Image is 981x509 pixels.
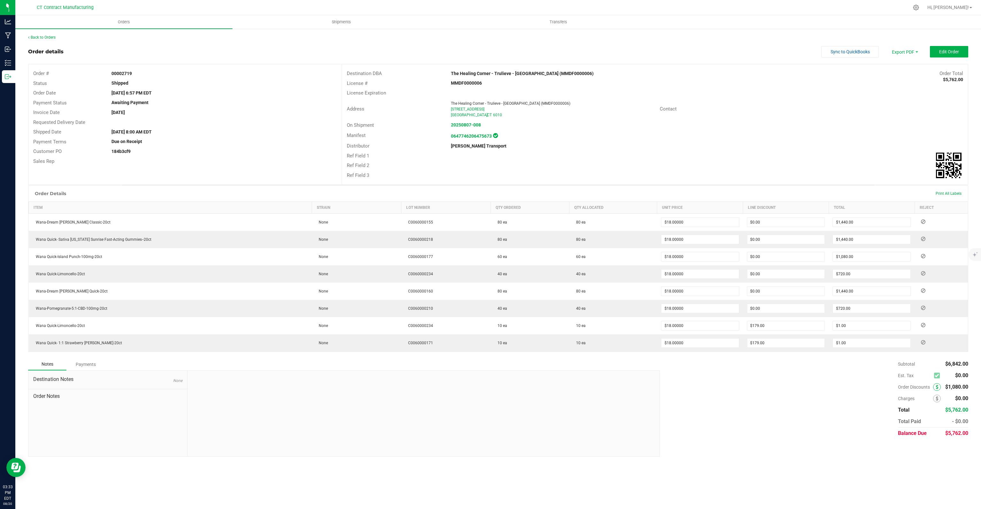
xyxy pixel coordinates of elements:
span: 80 ea [573,220,586,224]
inline-svg: Manufacturing [5,32,11,39]
span: Reject Inventory [918,323,928,327]
div: Order details [28,48,64,56]
span: C0060000155 [405,220,433,224]
span: Reject Inventory [918,254,928,258]
input: 0 [833,252,910,261]
span: $0.00 [955,372,968,378]
span: Contact [660,106,677,112]
span: Order Discounts [898,384,933,390]
span: Wana Quick- 1:1 Strawberry [PERSON_NAME]-20ct [33,341,122,345]
img: Scan me! [936,153,962,178]
strong: [DATE] 8:00 AM EDT [111,129,152,134]
inline-svg: Inventory [5,60,11,66]
span: Est. Tax [898,373,932,378]
li: Export PDF [885,46,924,57]
input: 0 [661,338,739,347]
strong: Due on Receipt [111,139,142,144]
strong: MMDF0000006 [451,80,482,86]
th: Qty Allocated [569,202,657,214]
span: [GEOGRAPHIC_DATA] [451,113,488,117]
inline-svg: Analytics [5,19,11,25]
qrcode: 00002719 [936,153,962,178]
input: 0 [747,287,825,296]
span: Shipments [323,19,360,25]
span: Distributor [347,143,369,149]
input: 0 [833,338,910,347]
strong: 184b3cf9 [111,149,131,154]
strong: [DATE] 6:57 PM EDT [111,90,152,95]
span: Payment Terms [33,139,66,145]
inline-svg: Outbound [5,73,11,80]
span: Calculate excise tax [934,371,943,380]
span: Wana Quick- Sativa [US_STATE] Sunrise Fast-Acting Gummies--20ct [33,237,151,242]
button: Sync to QuickBooks [821,46,879,57]
span: C0060000234 [405,323,433,328]
span: Total [898,407,909,413]
span: License Expiration [347,90,386,96]
input: 0 [747,252,825,261]
h1: Order Details [35,191,66,196]
span: Destination Notes [33,376,182,383]
span: 40 ea [573,272,586,276]
span: None [316,323,328,328]
span: CT [487,113,492,117]
button: Edit Order [930,46,968,57]
span: 40 ea [494,306,507,311]
span: Reject Inventory [918,237,928,241]
span: None [316,289,328,293]
span: 6010 [493,113,502,117]
input: 0 [661,321,739,330]
span: 80 ea [573,289,586,293]
span: None [316,254,328,259]
span: 40 ea [494,272,507,276]
span: Charges [898,396,933,401]
input: 0 [833,270,910,278]
span: C0060000218 [405,237,433,242]
span: Reject Inventory [918,271,928,275]
strong: [DATE] [111,110,125,115]
p: 08/20 [3,501,12,506]
span: Transfers [541,19,576,25]
input: 0 [833,235,910,244]
span: C0060000171 [405,341,433,345]
span: Address [347,106,364,112]
span: 60 ea [494,254,507,259]
span: 80 ea [494,237,507,242]
div: Notes [28,358,66,370]
span: Total Paid [898,418,921,424]
th: Line Discount [743,202,829,214]
input: 0 [833,218,910,227]
span: Destination DBA [347,71,382,76]
span: On Shipment [347,122,374,128]
th: Lot Number [401,202,490,214]
input: 0 [661,235,739,244]
input: 0 [661,218,739,227]
span: Reject Inventory [918,306,928,310]
span: None [316,341,328,345]
span: Payment Status [33,100,67,106]
span: C0060000234 [405,272,433,276]
span: 10 ea [573,323,586,328]
span: $5,762.00 [945,407,968,413]
span: C0060000160 [405,289,433,293]
th: Qty Ordered [490,202,569,214]
span: Wana Quick-Limoncello-20ct [33,272,85,276]
span: Order # [33,71,49,76]
span: None [173,378,182,383]
span: Print All Labels [936,191,962,196]
input: 0 [833,304,910,313]
span: $1,080.00 [945,384,968,390]
span: 10 ea [494,323,507,328]
strong: The Healing Corner - Trulieve - [GEOGRAPHIC_DATA] (MMDF0000006) [451,71,594,76]
th: Reject [915,202,968,214]
span: License # [347,80,368,86]
span: - $0.00 [952,418,968,424]
input: 0 [747,270,825,278]
div: Manage settings [912,4,920,11]
span: Status [33,80,47,86]
input: 0 [833,287,910,296]
span: Wana Quick-Island Punch-100mg-20ct [33,254,102,259]
span: Order Total [939,71,963,76]
span: 80 ea [494,289,507,293]
span: None [316,272,328,276]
